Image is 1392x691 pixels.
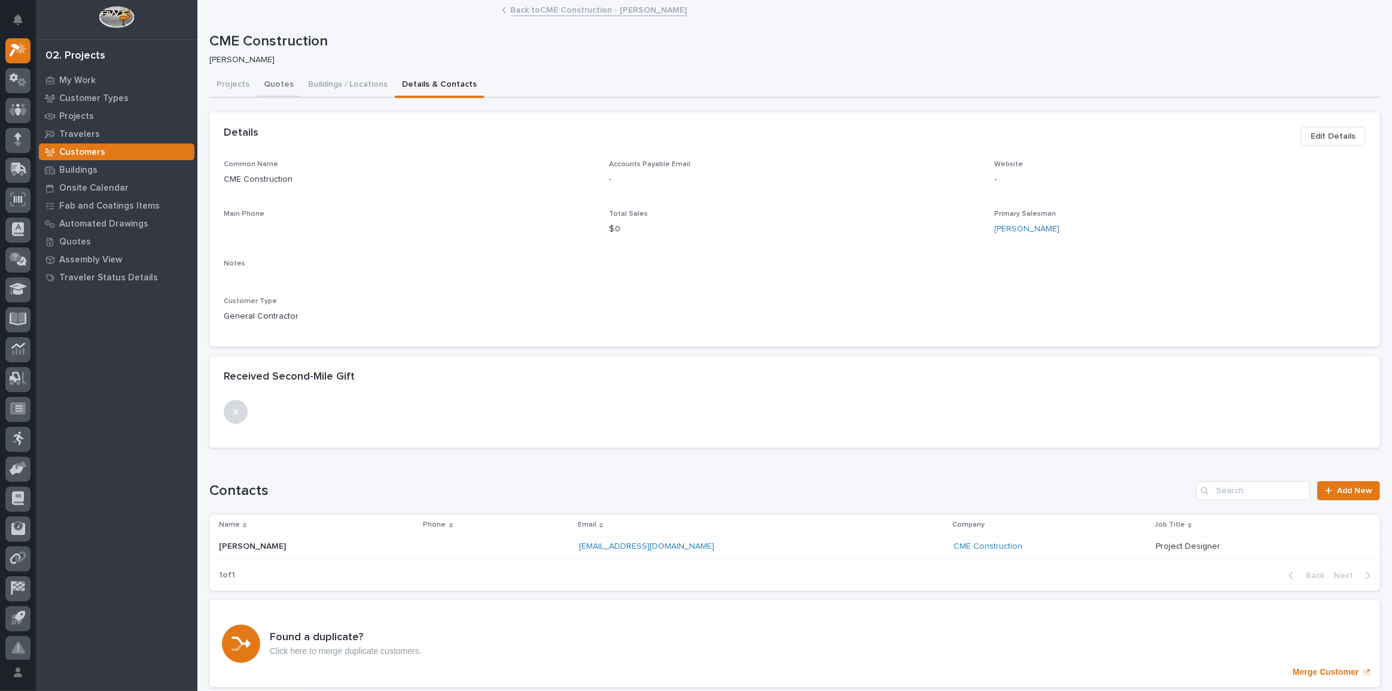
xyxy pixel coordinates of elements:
p: CME Construction [224,173,595,186]
p: Travelers [59,129,100,140]
a: [PERSON_NAME] [995,223,1060,236]
a: Quotes [36,233,197,250]
p: Company [952,518,985,531]
button: Notifications [5,7,31,32]
p: Email [578,518,596,531]
p: Buildings [59,165,98,176]
p: [PERSON_NAME] [209,55,1370,65]
h2: Details [224,127,258,140]
p: Fab and Coatings Items [59,201,160,212]
a: Back toCME Construction - [PERSON_NAME] [511,2,687,16]
span: Total Sales [609,210,648,218]
h2: Received Second-Mile Gift [224,371,355,384]
span: Common Name [224,161,278,168]
h3: Found a duplicate? [270,631,422,644]
p: Phone [424,518,446,531]
div: 02. Projects [45,50,105,63]
p: 1 of 1 [209,561,245,590]
p: Name [219,518,240,531]
a: Onsite Calendar [36,179,197,197]
a: Fab and Coatings Items [36,197,197,215]
button: Projects [209,73,257,98]
p: Quotes [59,237,91,247]
span: Accounts Payable Email [609,161,690,168]
span: Add New [1337,487,1372,495]
p: [PERSON_NAME] [219,539,288,552]
a: Assembly View [36,250,197,268]
input: Search [1196,481,1310,500]
span: Main Phone [224,210,264,218]
button: Buildings / Locations [301,73,395,98]
p: CME Construction [209,33,1375,50]
img: Workspace Logo [99,6,134,28]
p: Click here to merge duplicate customers. [270,646,422,656]
a: Traveler Status Details [36,268,197,286]
a: CME Construction [954,542,1022,552]
p: Onsite Calendar [59,183,129,194]
span: Next [1334,570,1360,581]
p: Traveler Status Details [59,273,158,283]
a: Merge Customer [209,600,1380,687]
p: Merge Customer [1293,667,1359,677]
p: Projects [59,111,94,122]
a: Buildings [36,161,197,179]
a: Travelers [36,125,197,143]
p: Assembly View [59,255,122,265]
span: Back [1299,570,1324,581]
a: Customer Types [36,89,197,107]
p: General Contractor [224,310,595,323]
p: - [995,173,1366,186]
h1: Contacts [209,482,1192,500]
a: Projects [36,107,197,125]
span: Website [995,161,1024,168]
button: Next [1329,570,1380,581]
p: Automated Drawings [59,219,148,230]
button: Details & Contacts [395,73,484,98]
p: Customers [59,147,105,158]
tr: [PERSON_NAME][PERSON_NAME] [EMAIL_ADDRESS][DOMAIN_NAME] CME Construction Project DesignerProject ... [209,536,1380,558]
span: Edit Details [1311,129,1356,143]
a: Customers [36,143,197,161]
button: Edit Details [1300,127,1366,146]
div: Notifications [15,14,31,33]
a: [EMAIL_ADDRESS][DOMAIN_NAME] [579,542,714,551]
p: My Work [59,75,96,86]
p: Job Title [1155,518,1185,531]
p: Customer Types [59,93,129,104]
span: Notes [224,260,245,267]
button: Quotes [257,73,301,98]
p: - [609,173,980,186]
p: $ 0 [609,223,980,236]
a: Automated Drawings [36,215,197,233]
a: Add New [1317,481,1380,500]
a: My Work [36,71,197,89]
button: Back [1279,570,1329,581]
span: Primary Salesman [995,210,1056,218]
span: Customer Type [224,298,277,305]
p: Project Designer [1156,539,1223,552]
